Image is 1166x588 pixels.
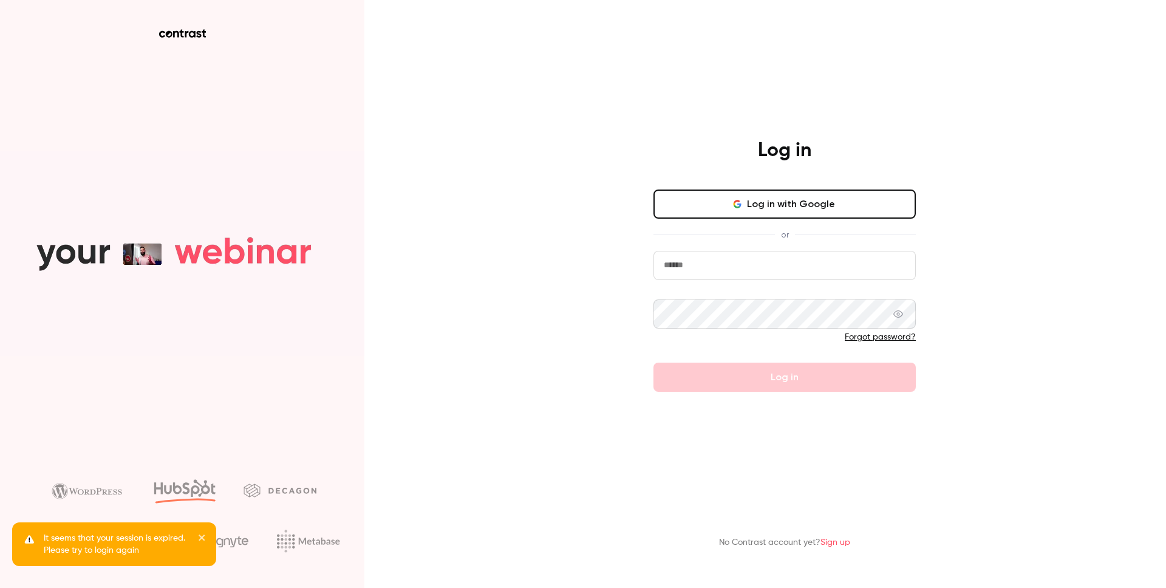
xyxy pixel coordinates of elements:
p: No Contrast account yet? [719,536,850,549]
h4: Log in [758,138,811,163]
a: Sign up [820,538,850,547]
img: decagon [244,484,316,497]
p: It seems that your session is expired. Please try to login again [44,532,189,556]
button: Log in with Google [653,190,916,219]
button: close [198,532,206,547]
a: Forgot password? [845,333,916,341]
span: or [775,228,795,241]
